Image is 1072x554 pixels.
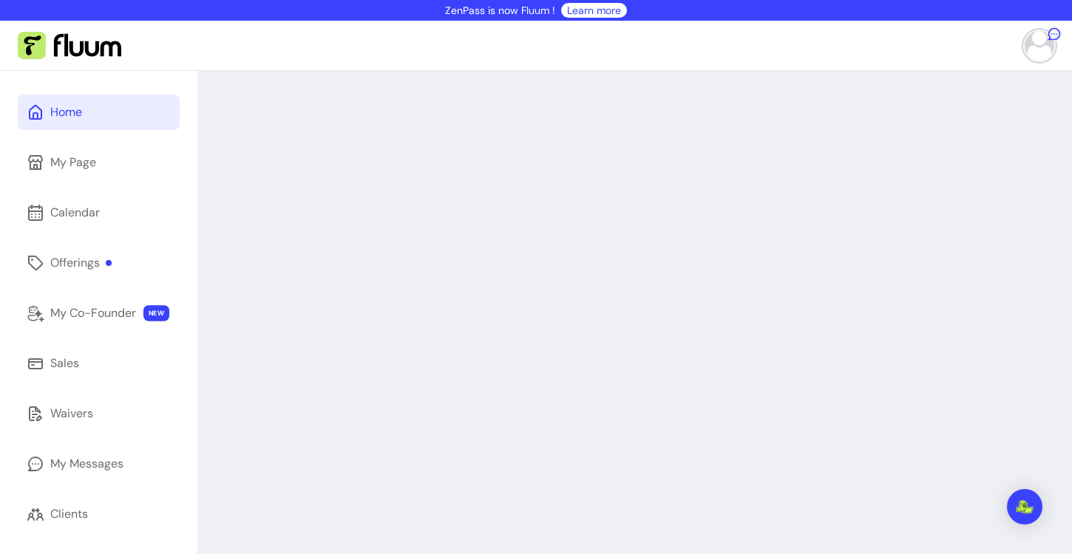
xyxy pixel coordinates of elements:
div: My Co-Founder [50,304,136,322]
a: Calendar [18,195,180,230]
a: Learn more [567,3,621,18]
img: Fluum Logo [18,32,121,60]
div: Open Intercom Messenger [1007,489,1042,524]
a: Offerings [18,245,180,281]
div: My Page [50,154,96,171]
a: My Co-Founder NEW [18,295,180,331]
a: My Page [18,145,180,180]
span: NEW [143,305,169,321]
div: Calendar [50,204,100,222]
button: avatar [1019,31,1054,61]
div: Offerings [50,254,112,272]
a: Sales [18,346,180,381]
div: Clients [50,505,88,523]
a: My Messages [18,446,180,482]
div: Home [50,103,82,121]
a: Clients [18,496,180,532]
a: Home [18,95,180,130]
div: Sales [50,355,79,372]
div: My Messages [50,455,123,473]
p: ZenPass is now Fluum ! [445,3,555,18]
a: Waivers [18,396,180,431]
img: avatar [1025,31,1054,61]
div: Waivers [50,405,93,423]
